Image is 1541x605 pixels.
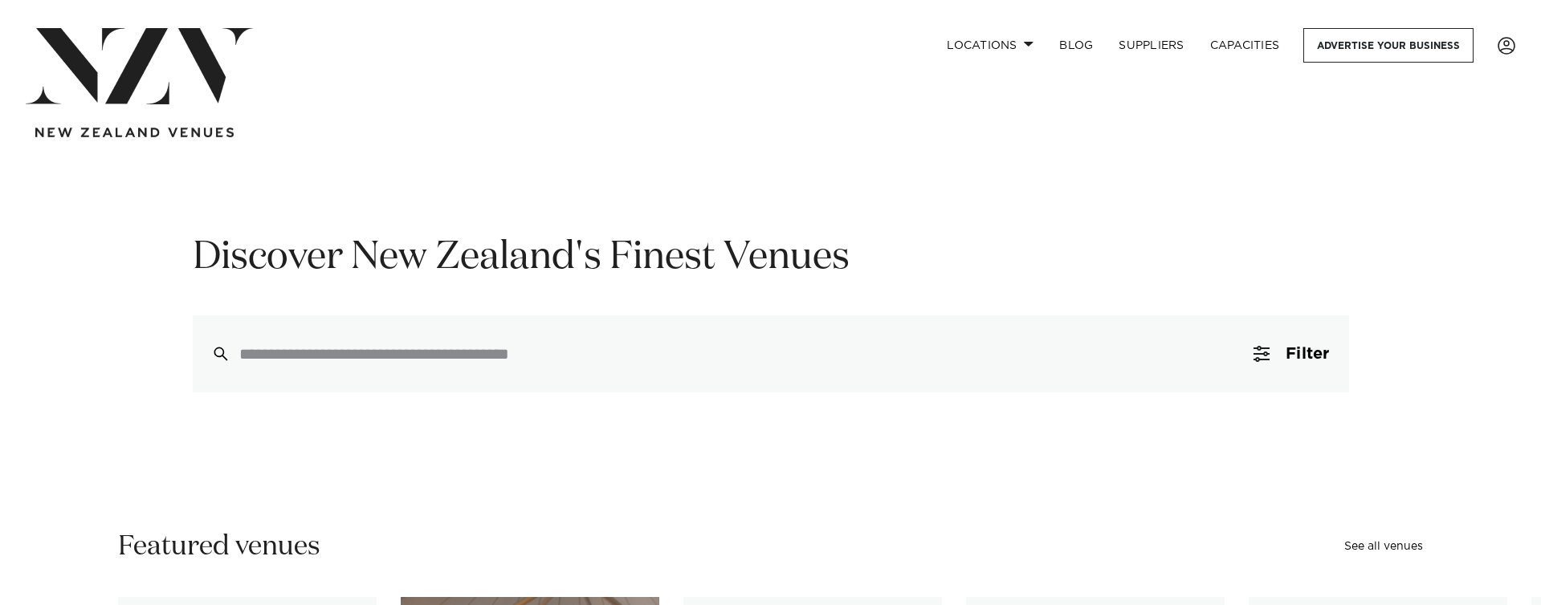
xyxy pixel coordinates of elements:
[118,529,320,565] h2: Featured venues
[1303,28,1474,63] a: Advertise your business
[35,128,234,138] img: new-zealand-venues-text.png
[1106,28,1197,63] a: SUPPLIERS
[1197,28,1293,63] a: Capacities
[26,28,253,104] img: nzv-logo.png
[193,233,1349,283] h1: Discover New Zealand's Finest Venues
[1046,28,1106,63] a: BLOG
[1286,346,1329,362] span: Filter
[934,28,1046,63] a: Locations
[1344,541,1423,552] a: See all venues
[1234,315,1348,392] button: Filter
